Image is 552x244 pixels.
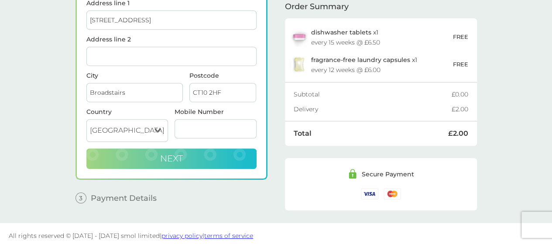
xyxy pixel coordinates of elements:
[452,91,468,97] div: £0.00
[311,28,371,36] span: dishwasher tablets
[311,56,417,63] p: x 1
[204,232,253,240] a: terms of service
[91,194,157,202] span: Payment Details
[160,153,183,164] span: Next
[294,91,452,97] div: Subtotal
[294,106,452,112] div: Delivery
[361,188,378,199] img: /assets/icons/cards/visa.svg
[452,106,468,112] div: £2.00
[311,66,381,72] div: every 12 weeks @ £6.00
[285,2,349,10] span: Order Summary
[311,55,410,63] span: fragrance-free laundry capsules
[86,148,257,169] button: Next
[362,171,414,177] div: Secure Payment
[161,232,202,240] a: privacy policy
[311,39,380,45] div: every 15 weeks @ £6.50
[75,192,86,203] span: 3
[384,188,401,199] img: /assets/icons/cards/mastercard.svg
[86,109,168,115] div: Country
[453,32,468,41] p: FREE
[294,130,448,137] div: Total
[86,72,183,79] label: City
[189,72,257,79] label: Postcode
[86,36,257,42] label: Address line 2
[448,130,468,137] div: £2.00
[311,28,378,35] p: x 1
[175,109,257,115] label: Mobile Number
[453,60,468,69] p: FREE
